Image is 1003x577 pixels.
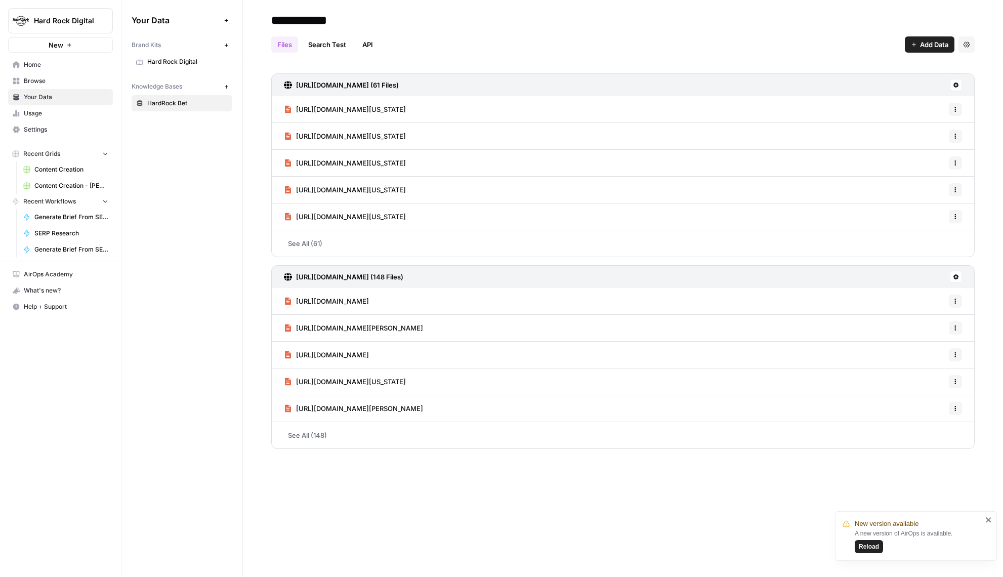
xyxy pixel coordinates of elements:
button: Recent Workflows [8,194,113,209]
span: Knowledge Bases [132,82,182,91]
span: Content Creation - [PERSON_NAME] [34,181,108,190]
span: New version available [855,519,918,529]
a: Settings [8,121,113,138]
h3: [URL][DOMAIN_NAME] (148 Files) [296,272,403,282]
a: Files [271,36,298,53]
span: Hard Rock Digital [34,16,95,26]
span: HardRock Bet [147,99,228,108]
button: Recent Grids [8,146,113,161]
img: Hard Rock Digital Logo [12,12,30,30]
span: [URL][DOMAIN_NAME][US_STATE] [296,185,406,195]
button: close [985,516,992,524]
div: What's new? [9,283,112,298]
span: Reload [859,542,879,551]
a: Your Data [8,89,113,105]
a: [URL][DOMAIN_NAME][US_STATE] [284,96,406,122]
span: Generate Brief From SERP-testing [34,213,108,222]
span: [URL][DOMAIN_NAME] [296,296,369,306]
span: [URL][DOMAIN_NAME][US_STATE] [296,212,406,222]
span: [URL][DOMAIN_NAME][PERSON_NAME] [296,323,423,333]
span: Recent Grids [23,149,60,158]
h3: [URL][DOMAIN_NAME] (61 Files) [296,80,399,90]
span: Hard Rock Digital [147,57,228,66]
span: [URL][DOMAIN_NAME][US_STATE] [296,104,406,114]
a: [URL][DOMAIN_NAME] (61 Files) [284,74,399,96]
span: Recent Workflows [23,197,76,206]
span: Your Data [132,14,220,26]
span: Help + Support [24,302,108,311]
button: New [8,37,113,53]
div: A new version of AirOps is available. [855,529,982,553]
button: Reload [855,540,883,553]
span: New [49,40,63,50]
button: Add Data [905,36,954,53]
button: What's new? [8,282,113,299]
a: API [356,36,379,53]
span: Brand Kits [132,40,161,50]
a: [URL][DOMAIN_NAME][US_STATE] [284,123,406,149]
a: AirOps Academy [8,266,113,282]
span: [URL][DOMAIN_NAME][PERSON_NAME] [296,403,423,414]
span: [URL][DOMAIN_NAME][US_STATE] [296,158,406,168]
a: [URL][DOMAIN_NAME][US_STATE] [284,203,406,230]
a: HardRock Bet [132,95,232,111]
a: [URL][DOMAIN_NAME][US_STATE] [284,368,406,395]
a: Content Creation - [PERSON_NAME] [19,178,113,194]
a: [URL][DOMAIN_NAME][US_STATE] [284,150,406,176]
a: Hard Rock Digital [132,54,232,70]
a: [URL][DOMAIN_NAME][US_STATE] [284,177,406,203]
a: Browse [8,73,113,89]
span: Content Creation [34,165,108,174]
a: See All (148) [271,422,975,448]
span: Your Data [24,93,108,102]
a: [URL][DOMAIN_NAME][PERSON_NAME] [284,395,423,422]
a: [URL][DOMAIN_NAME] (148 Files) [284,266,403,288]
span: [URL][DOMAIN_NAME] [296,350,369,360]
span: Browse [24,76,108,86]
span: [URL][DOMAIN_NAME][US_STATE] [296,131,406,141]
a: Content Creation [19,161,113,178]
a: See All (61) [271,230,975,257]
span: Home [24,60,108,69]
a: [URL][DOMAIN_NAME] [284,288,369,314]
span: [URL][DOMAIN_NAME][US_STATE] [296,377,406,387]
a: SERP Research [19,225,113,241]
button: Help + Support [8,299,113,315]
a: [URL][DOMAIN_NAME] [284,342,369,368]
a: Search Test [302,36,352,53]
button: Workspace: Hard Rock Digital [8,8,113,33]
a: Generate Brief From SERP-testing [19,209,113,225]
span: Usage [24,109,108,118]
span: Add Data [920,39,948,50]
a: Usage [8,105,113,121]
span: AirOps Academy [24,270,108,279]
a: [URL][DOMAIN_NAME][PERSON_NAME] [284,315,423,341]
a: Generate Brief From SERP [19,241,113,258]
a: Home [8,57,113,73]
span: Generate Brief From SERP [34,245,108,254]
span: Settings [24,125,108,134]
span: SERP Research [34,229,108,238]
